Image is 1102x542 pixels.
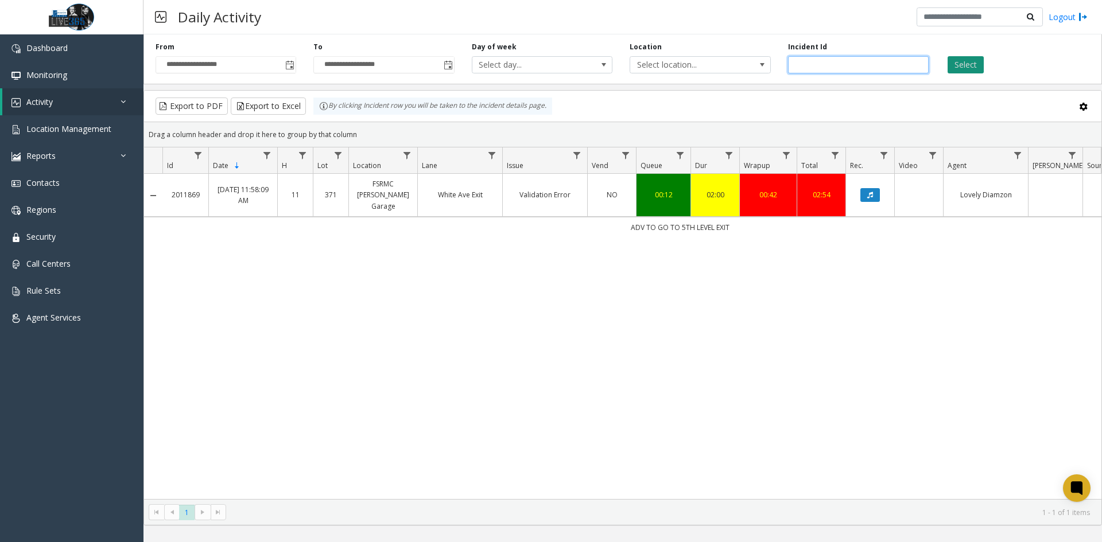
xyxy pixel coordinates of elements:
a: Video Filter Menu [925,147,941,163]
a: Activity [2,88,143,115]
a: Id Filter Menu [191,147,206,163]
a: FSRMC [PERSON_NAME] Garage [356,178,410,212]
span: Sortable [232,161,242,170]
a: Location Filter Menu [399,147,415,163]
a: Lovely Diamzon [950,189,1021,200]
label: To [313,42,323,52]
a: 11 [285,189,306,200]
span: Id [167,161,173,170]
img: 'icon' [11,44,21,53]
span: Agent Services [26,312,81,323]
button: Export to Excel [231,98,306,115]
a: White Ave Exit [425,189,495,200]
span: Page 1 [179,505,195,520]
span: Regions [26,204,56,215]
span: Location Management [26,123,111,134]
img: 'icon' [11,71,21,80]
span: Issue [507,161,523,170]
span: [PERSON_NAME] [1033,161,1085,170]
div: Drag a column header and drop it here to group by that column [144,124,1101,145]
a: Agent Filter Menu [1010,147,1026,163]
img: 'icon' [11,233,21,242]
span: Dur [695,161,707,170]
label: Incident Id [788,42,827,52]
span: Contacts [26,177,60,188]
a: Lot Filter Menu [331,147,346,163]
span: Lane [422,161,437,170]
span: Queue [641,161,662,170]
a: Date Filter Menu [259,147,275,163]
a: Wrapup Filter Menu [779,147,794,163]
img: 'icon' [11,314,21,323]
img: logout [1078,11,1088,23]
span: Dashboard [26,42,68,53]
img: 'icon' [11,179,21,188]
span: Location [353,161,381,170]
a: Queue Filter Menu [673,147,688,163]
a: Logout [1049,11,1088,23]
span: Select location... [630,57,742,73]
span: H [282,161,287,170]
span: Reports [26,150,56,161]
a: [DATE] 11:58:09 AM [216,184,270,206]
span: Rec. [850,161,863,170]
a: Parker Filter Menu [1065,147,1080,163]
div: By clicking Incident row you will be taken to the incident details page. [313,98,552,115]
img: 'icon' [11,98,21,107]
img: pageIcon [155,3,166,31]
a: 2011869 [169,189,201,200]
a: Validation Error [510,189,580,200]
label: Location [630,42,662,52]
img: 'icon' [11,206,21,215]
a: 00:12 [643,189,684,200]
a: 02:00 [698,189,732,200]
span: Toggle popup [441,57,454,73]
a: Issue Filter Menu [569,147,585,163]
a: Collapse Details [144,191,162,200]
a: 02:54 [804,189,839,200]
span: Activity [26,96,53,107]
span: Lot [317,161,328,170]
button: Export to PDF [156,98,228,115]
img: 'icon' [11,287,21,296]
a: Dur Filter Menu [721,147,737,163]
kendo-pager-info: 1 - 1 of 1 items [233,508,1090,517]
a: 00:42 [747,189,790,200]
a: Vend Filter Menu [618,147,634,163]
img: 'icon' [11,125,21,134]
img: 'icon' [11,152,21,161]
a: 371 [320,189,342,200]
a: Lane Filter Menu [484,147,500,163]
span: Rule Sets [26,285,61,296]
span: Monitoring [26,69,67,80]
div: Data table [144,147,1101,499]
span: Call Centers [26,258,71,269]
span: Video [899,161,918,170]
img: 'icon' [11,260,21,269]
span: NO [607,190,618,200]
span: Security [26,231,56,242]
span: Toggle popup [283,57,296,73]
span: Total [801,161,818,170]
img: infoIcon.svg [319,102,328,111]
h3: Daily Activity [172,3,267,31]
label: Day of week [472,42,517,52]
span: Vend [592,161,608,170]
a: NO [595,189,629,200]
a: Rec. Filter Menu [876,147,892,163]
span: Wrapup [744,161,770,170]
label: From [156,42,174,52]
span: Agent [948,161,967,170]
a: Total Filter Menu [828,147,843,163]
span: Select day... [472,57,584,73]
button: Select [948,56,984,73]
a: H Filter Menu [295,147,311,163]
span: Date [213,161,228,170]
